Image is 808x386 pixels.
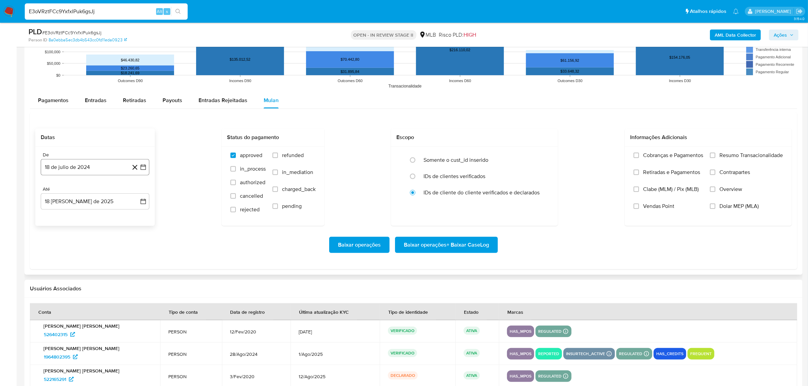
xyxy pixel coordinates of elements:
[439,31,476,39] span: Risco PLD:
[710,30,761,40] button: AML Data Collector
[715,30,756,40] b: AML Data Collector
[49,37,127,43] a: 8a0ebba5ec3db4b543cc0fd11eda0923
[29,37,47,43] b: Person ID
[351,30,416,40] p: OPEN - IN REVIEW STAGE II
[29,26,42,37] b: PLD
[464,31,476,39] span: HIGH
[755,8,793,15] p: laisa.felismino@mercadolivre.com
[30,285,797,292] h2: Usuários Associados
[171,7,185,16] button: search-icon
[794,16,805,21] span: 3.154.0
[769,30,798,40] button: Ações
[690,8,726,15] span: Atalhos rápidos
[157,8,162,15] span: Alt
[25,7,188,16] input: Pesquise usuários ou casos...
[166,8,168,15] span: s
[774,30,787,40] span: Ações
[419,31,436,39] div: MLB
[42,29,101,36] span: # E3oVRztFCc9YxfxlPuk6gsJj
[733,8,739,14] a: Notificações
[796,8,803,15] a: Sair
